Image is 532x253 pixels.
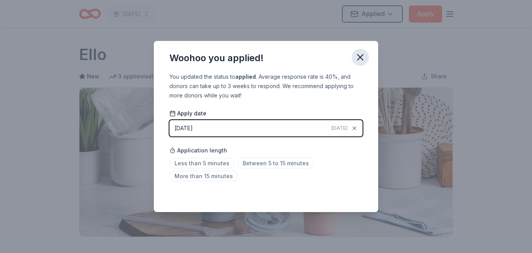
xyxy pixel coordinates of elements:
b: applied [235,73,256,80]
span: Between 5 to 15 minutes [238,158,314,168]
span: Apply date [169,110,206,117]
span: [DATE] [331,125,347,131]
div: Woohoo you applied! [169,52,264,64]
div: [DATE] [174,124,193,133]
span: Application length [169,146,227,155]
button: [DATE][DATE] [169,120,363,136]
div: You updated the status to . Average response rate is 40%, and donors can take up to 3 weeks to re... [169,72,363,100]
span: More than 15 minutes [169,171,238,181]
span: Less than 5 minutes [169,158,234,168]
